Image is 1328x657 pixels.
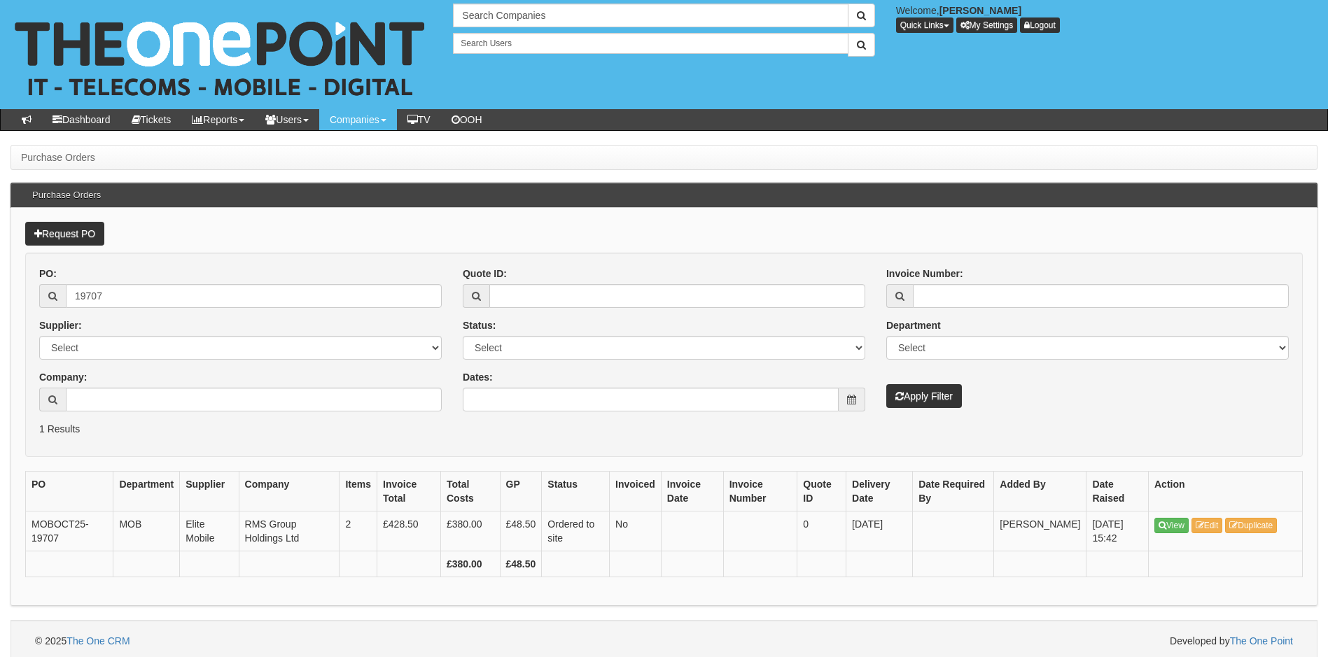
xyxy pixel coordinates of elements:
[542,511,610,551] td: Ordered to site
[896,17,953,33] button: Quick Links
[1230,635,1293,647] a: The One Point
[180,511,239,551] td: Elite Mobile
[994,511,1086,551] td: [PERSON_NAME]
[1020,17,1060,33] a: Logout
[26,511,113,551] td: MOBOCT25-19707
[463,370,493,384] label: Dates:
[319,109,397,130] a: Companies
[377,472,441,511] th: Invoice Total
[42,109,121,130] a: Dashboard
[500,511,542,551] td: £48.50
[886,384,962,408] button: Apply Filter
[121,109,182,130] a: Tickets
[1086,511,1149,551] td: [DATE] 15:42
[500,551,542,577] th: £48.50
[239,472,340,511] th: Company
[723,472,797,511] th: Invoice Number
[340,511,377,551] td: 2
[939,5,1021,16] b: [PERSON_NAME]
[39,267,57,281] label: PO:
[39,422,1289,436] p: 1 Results
[500,472,542,511] th: GP
[661,472,723,511] th: Invoice Date
[39,370,87,384] label: Company:
[886,267,963,281] label: Invoice Number:
[340,472,377,511] th: Items
[39,318,82,332] label: Supplier:
[113,472,180,511] th: Department
[21,150,95,164] li: Purchase Orders
[67,635,130,647] a: The One CRM
[453,33,848,54] input: Search Users
[610,511,662,551] td: No
[113,511,180,551] td: MOB
[913,472,994,511] th: Date Required By
[26,472,113,511] th: PO
[181,109,255,130] a: Reports
[846,511,913,551] td: [DATE]
[846,472,913,511] th: Delivery Date
[180,472,239,511] th: Supplier
[440,472,500,511] th: Total Costs
[1225,518,1277,533] a: Duplicate
[25,222,104,246] a: Request PO
[440,511,500,551] td: £380.00
[397,109,441,130] a: TV
[1191,518,1223,533] a: Edit
[994,472,1086,511] th: Added By
[35,635,130,647] span: © 2025
[1154,518,1189,533] a: View
[956,17,1018,33] a: My Settings
[440,551,500,577] th: £380.00
[377,511,441,551] td: £428.50
[1086,472,1149,511] th: Date Raised
[255,109,319,130] a: Users
[797,472,846,511] th: Quote ID
[463,267,507,281] label: Quote ID:
[441,109,493,130] a: OOH
[1170,634,1293,648] span: Developed by
[542,472,610,511] th: Status
[797,511,846,551] td: 0
[239,511,340,551] td: RMS Group Holdings Ltd
[463,318,496,332] label: Status:
[1149,472,1303,511] th: Action
[610,472,662,511] th: Invoiced
[886,318,941,332] label: Department
[453,3,848,27] input: Search Companies
[25,183,108,207] h3: Purchase Orders
[886,3,1328,33] div: Welcome,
